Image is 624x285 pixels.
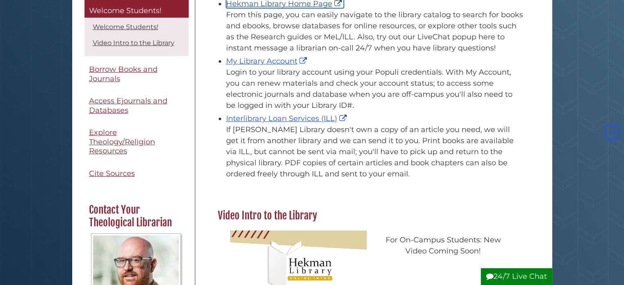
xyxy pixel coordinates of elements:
a: Interlibrary Loan Services (ILL) [226,114,349,123]
a: Access Ejournals and Databases [85,92,189,120]
button: 24/7 Live Chat [481,268,552,285]
a: Welcome Students! [93,23,158,31]
a: Back to Top [602,128,622,137]
span: Explore Theology/Religion Resources [89,128,155,156]
span: Cite Sources [89,169,135,178]
span: Welcome Students! [89,6,162,15]
p: For On-Campus Students: New Video Coming Soon! [375,235,512,257]
h2: Contact Your Theological Librarian [85,204,187,230]
a: Cite Sources [85,164,189,183]
span: Access Ejournals and Databases [89,97,167,115]
div: If [PERSON_NAME] Library doesn't own a copy of an article you need, we will get it from another l... [226,124,523,180]
a: Borrow Books and Journals [85,61,189,88]
a: Explore Theology/Religion Resources [85,124,189,161]
a: My Library Account [226,57,309,66]
h2: Video Intro to the Library [214,209,528,222]
a: Video Intro to the Library [93,39,174,47]
div: Login to your library account using your Populi credentials. With My Account, you can renew mater... [226,67,523,111]
span: Borrow Books and Journals [89,65,158,84]
div: From this page, you can easily navigate to the library catalog to search for books and ebooks, br... [226,9,523,54]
